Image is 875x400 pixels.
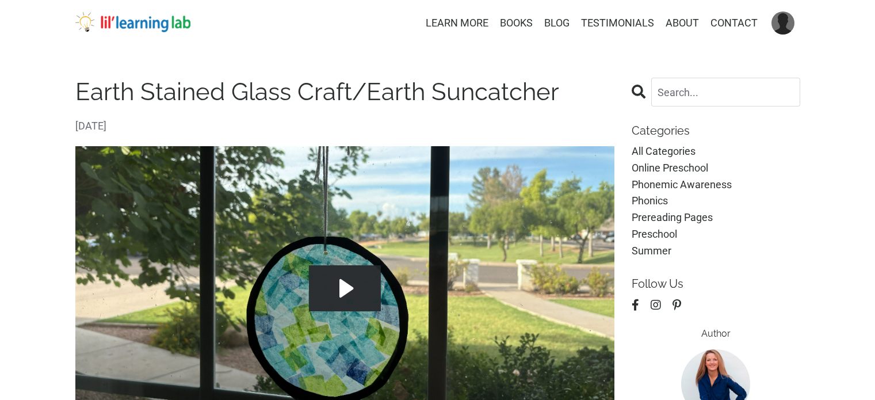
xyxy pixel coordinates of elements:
[771,12,794,35] img: User Avatar
[75,12,190,33] img: lil' learning lab
[632,277,800,291] p: Follow Us
[632,160,800,177] a: online preschool
[632,177,800,193] a: phonemic awareness
[75,118,615,135] span: [DATE]
[651,78,800,106] input: Search...
[632,193,800,209] a: phonics
[309,265,381,311] button: Play Video: file-uploads/sites/2147505858/video/f5e87f2-656f-811-b2e4-ba4cb78c3241_Earth_Stained_...
[632,124,800,138] p: Categories
[666,15,699,32] a: ABOUT
[426,15,488,32] a: LEARN MORE
[632,209,800,226] a: prereading pages
[632,226,800,243] a: preschool
[581,15,654,32] a: TESTIMONIALS
[710,15,758,32] a: CONTACT
[544,15,570,32] a: BLOG
[632,243,800,260] a: summer
[632,143,800,160] a: All Categories
[500,15,533,32] a: BOOKS
[632,328,800,339] h6: Author
[75,78,615,106] h1: Earth Stained Glass Craft/Earth Suncatcher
